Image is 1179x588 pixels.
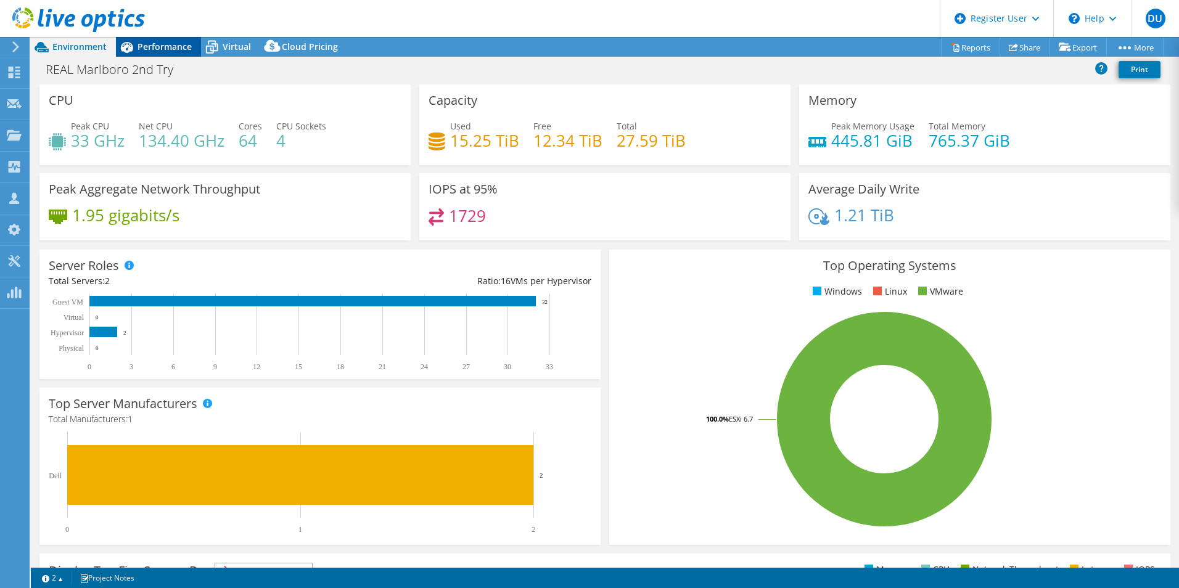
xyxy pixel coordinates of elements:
[706,414,729,423] tspan: 100.0%
[239,120,262,132] span: Cores
[49,259,119,272] h3: Server Roles
[915,285,963,298] li: VMware
[831,120,914,132] span: Peak Memory Usage
[215,563,312,578] span: IOPS
[139,134,224,147] h4: 134.40 GHz
[533,120,551,132] span: Free
[546,362,553,371] text: 33
[65,525,69,534] text: 0
[49,412,591,426] h4: Total Manufacturers:
[239,134,262,147] h4: 64
[941,38,1000,57] a: Reports
[379,362,386,371] text: 21
[49,94,73,107] h3: CPU
[59,344,84,353] text: Physical
[171,362,175,371] text: 6
[49,182,260,196] h3: Peak Aggregate Network Throughput
[40,63,192,76] h1: REAL Marlboro 2nd Try
[1067,563,1113,576] li: Latency
[450,134,519,147] h4: 15.25 TiB
[88,362,91,371] text: 0
[861,563,910,576] li: Memory
[831,134,914,147] h4: 445.81 GiB
[276,120,326,132] span: CPU Sockets
[71,570,143,586] a: Project Notes
[617,134,686,147] h4: 27.59 TiB
[1121,563,1155,576] li: IOPS
[501,275,511,287] span: 16
[1000,38,1050,57] a: Share
[1146,9,1165,28] span: DU
[295,362,302,371] text: 15
[810,285,862,298] li: Windows
[1106,38,1164,57] a: More
[71,120,109,132] span: Peak CPU
[1069,13,1080,24] svg: \n
[320,274,591,288] div: Ratio: VMs per Hypervisor
[276,134,326,147] h4: 4
[49,472,62,480] text: Dell
[421,362,428,371] text: 24
[808,182,919,196] h3: Average Daily Write
[72,208,179,222] h4: 1.95 gigabits/s
[1050,38,1107,57] a: Export
[128,413,133,425] span: 1
[64,313,84,322] text: Virtual
[929,120,985,132] span: Total Memory
[540,472,543,479] text: 2
[282,41,338,52] span: Cloud Pricing
[223,41,251,52] span: Virtual
[52,298,83,306] text: Guest VM
[462,362,470,371] text: 27
[71,134,125,147] h4: 33 GHz
[123,330,126,336] text: 2
[617,120,637,132] span: Total
[337,362,344,371] text: 18
[129,362,133,371] text: 3
[253,362,260,371] text: 12
[729,414,753,423] tspan: ESXi 6.7
[49,397,197,410] h3: Top Server Manufacturers
[504,362,511,371] text: 30
[618,259,1161,272] h3: Top Operating Systems
[51,329,84,337] text: Hypervisor
[213,362,217,371] text: 9
[138,41,192,52] span: Performance
[834,208,894,222] h4: 1.21 TiB
[298,525,302,534] text: 1
[918,563,950,576] li: CPU
[49,274,320,288] div: Total Servers:
[96,345,99,351] text: 0
[542,299,548,305] text: 32
[533,134,602,147] h4: 12.34 TiB
[532,525,535,534] text: 2
[52,41,107,52] span: Environment
[33,570,72,586] a: 2
[105,275,110,287] span: 2
[870,285,907,298] li: Linux
[1119,61,1161,78] a: Print
[808,94,857,107] h3: Memory
[450,120,471,132] span: Used
[958,563,1059,576] li: Network Throughput
[429,94,477,107] h3: Capacity
[429,182,498,196] h3: IOPS at 95%
[96,314,99,321] text: 0
[449,209,486,223] h4: 1729
[929,134,1010,147] h4: 765.37 GiB
[139,120,173,132] span: Net CPU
